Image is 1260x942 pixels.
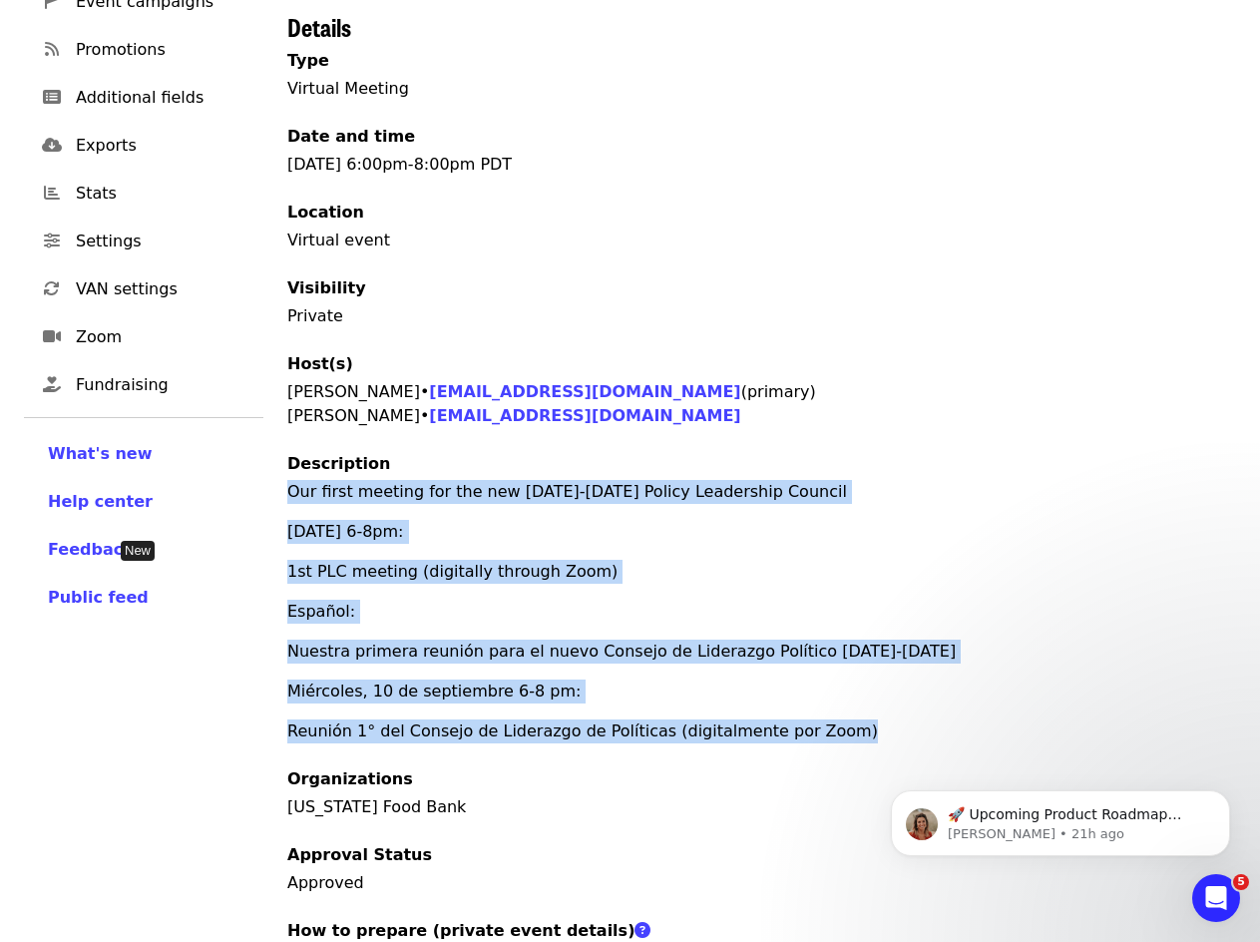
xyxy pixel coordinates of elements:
[287,304,1236,328] p: Private
[48,490,239,514] a: Help center
[43,327,61,346] i: video icon
[287,680,986,704] p: Miércoles, 10 de septiembre 6-8 pm:
[287,354,353,373] span: Host(s)
[48,442,239,466] a: What's new
[24,265,263,313] a: VAN settings
[287,600,986,624] p: Español:
[287,845,432,864] span: Approval Status
[44,184,60,203] i: chart-bar icon
[861,748,1260,888] iframe: Intercom notifications message
[45,40,59,59] i: rss icon
[76,86,247,110] span: Additional fields
[287,51,329,70] span: Type
[287,640,986,664] p: Nuestra primera reunión para el nuevo Consejo de Liderazgo Político [DATE]-[DATE]
[76,373,247,397] span: Fundraising
[76,277,247,301] span: VAN settings
[48,586,239,610] a: Public feed
[287,79,409,98] span: Virtual Meeting
[287,278,366,297] span: Visibility
[24,170,263,218] a: Stats
[1233,874,1249,890] span: 5
[287,127,415,146] span: Date and time
[43,88,61,107] i: list-alt icon
[287,795,1236,819] div: [US_STATE] Food Bank
[24,74,263,122] a: Additional fields
[24,313,263,361] a: Zoom
[1192,874,1240,922] iframe: Intercom live chat
[429,382,740,401] a: [EMAIL_ADDRESS][DOMAIN_NAME]
[287,382,816,425] span: [PERSON_NAME] • (primary) [PERSON_NAME] •
[121,541,155,561] div: Tooltip anchor
[287,9,351,44] span: Details
[287,520,986,544] p: [DATE] 6-8pm:
[44,232,60,250] i: sliders-h icon
[24,218,263,265] a: Settings
[76,230,247,253] span: Settings
[48,492,153,511] span: Help center
[43,375,61,394] i: hand-holding-heart icon
[44,279,60,298] i: sync icon
[287,871,1236,895] p: Approved
[48,538,134,562] button: Feedback
[287,921,662,940] span: How to prepare (private event details)
[24,26,263,74] a: Promotions
[76,325,247,349] span: Zoom
[48,588,149,607] span: Public feed
[287,203,364,222] span: Location
[287,480,986,504] p: Our first meeting for the new [DATE]-[DATE] Policy Leadership Council
[76,38,247,62] span: Promotions
[76,134,247,158] span: Exports
[429,406,740,425] a: [EMAIL_ADDRESS][DOMAIN_NAME]
[287,229,1236,252] p: Virtual event
[287,719,986,743] p: Reunión 1° del Consejo de Liderazgo de Políticas (digitalmente por Zoom)
[287,769,413,788] span: Organizations
[287,560,986,584] p: 1st PLC meeting (digitally through Zoom)
[634,921,650,940] i: question-circle icon
[24,361,263,409] a: Fundraising
[42,136,62,155] i: cloud-download icon
[24,122,263,170] a: Exports
[76,182,247,206] span: Stats
[48,444,153,463] span: What's new
[287,454,390,473] span: Description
